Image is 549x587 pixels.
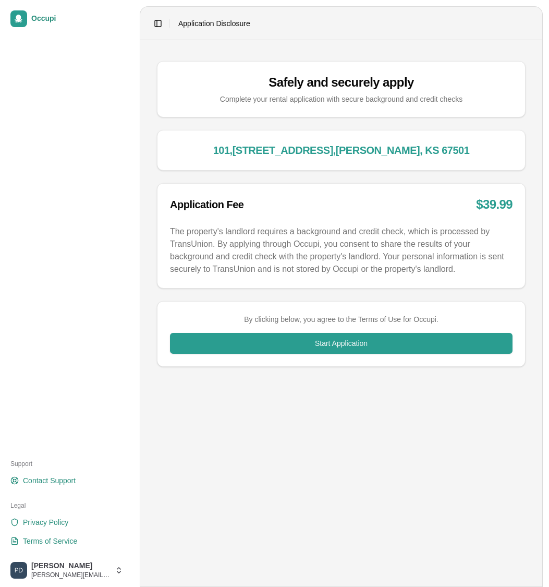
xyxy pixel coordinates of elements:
p: By clicking below, you agree to the Terms of Use for Occupi. [170,314,513,325]
img: PAUL DTenant [10,562,27,579]
span: Occupi [31,14,123,23]
button: Start Application [170,333,513,354]
a: Terms of Service [6,533,127,549]
div: 101, [STREET_ADDRESS] , [PERSON_NAME] , KS 67501 [170,143,513,158]
span: Application Disclosure [178,18,250,29]
button: PAUL DTenant[PERSON_NAME][PERSON_NAME][EMAIL_ADDRESS][DOMAIN_NAME] [6,558,127,583]
div: $ 39.99 [476,196,513,213]
a: Privacy Policy [6,514,127,531]
div: Legal [6,497,127,514]
span: [PERSON_NAME] [31,561,111,571]
span: Contact Support [23,475,76,486]
div: Safely and securely apply [170,74,513,91]
span: Terms of Service [23,536,77,546]
div: Support [6,456,127,472]
span: Privacy Policy [23,517,68,528]
a: Occupi [6,6,127,31]
span: [PERSON_NAME][EMAIL_ADDRESS][DOMAIN_NAME] [31,571,111,579]
nav: breadcrumb [178,18,250,29]
a: Contact Support [6,472,127,489]
div: Complete your rental application with secure background and credit checks [170,94,513,104]
div: Application Fee [170,197,243,212]
p: The property's landlord requires a background and credit check, which is processed by TransUnion.... [170,225,513,275]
